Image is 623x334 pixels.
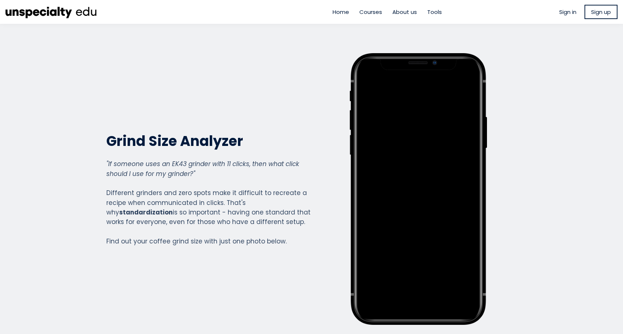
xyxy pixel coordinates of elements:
[591,8,611,16] span: Sign up
[106,159,299,178] em: "If someone uses an EK43 grinder with 11 clicks, then what click should I use for my grinder?"
[6,4,97,20] img: ec8cb47d53a36d742fcbd71bcb90b6e6.png
[584,5,617,19] a: Sign up
[333,8,349,16] a: Home
[106,132,311,150] h2: Grind Size Analyzer
[427,8,442,16] a: Tools
[106,159,311,246] div: Different grinders and zero spots make it difficult to recreate a recipe when communicated in cli...
[119,208,173,217] strong: standardization
[359,8,382,16] a: Courses
[559,8,576,16] a: Sign in
[392,8,417,16] a: About us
